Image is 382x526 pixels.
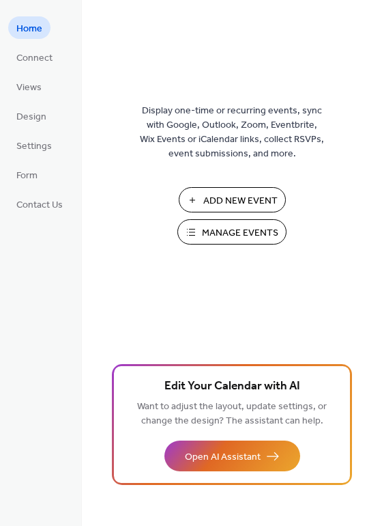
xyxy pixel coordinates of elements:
a: Connect [8,46,61,68]
span: Settings [16,139,52,154]
span: Manage Events [202,226,278,240]
button: Open AI Assistant [164,441,300,471]
a: Home [8,16,50,39]
a: Views [8,75,50,98]
span: Form [16,169,38,183]
span: Open AI Assistant [185,450,261,465]
a: Design [8,105,55,127]
span: Display one-time or recurring events, sync with Google, Outlook, Zoom, Eventbrite, Wix Events or ... [140,104,324,161]
a: Settings [8,134,60,156]
button: Manage Events [177,219,286,245]
a: Form [8,163,46,186]
span: Home [16,22,42,36]
button: Add New Event [179,187,286,212]
span: Want to adjust the layout, update settings, or change the design? The assistant can help. [137,398,327,430]
span: Views [16,81,42,95]
span: Design [16,110,46,124]
a: Contact Us [8,193,71,215]
span: Contact Us [16,198,63,212]
span: Edit Your Calendar with AI [164,377,300,396]
span: Add New Event [203,194,278,208]
span: Connect [16,51,53,66]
